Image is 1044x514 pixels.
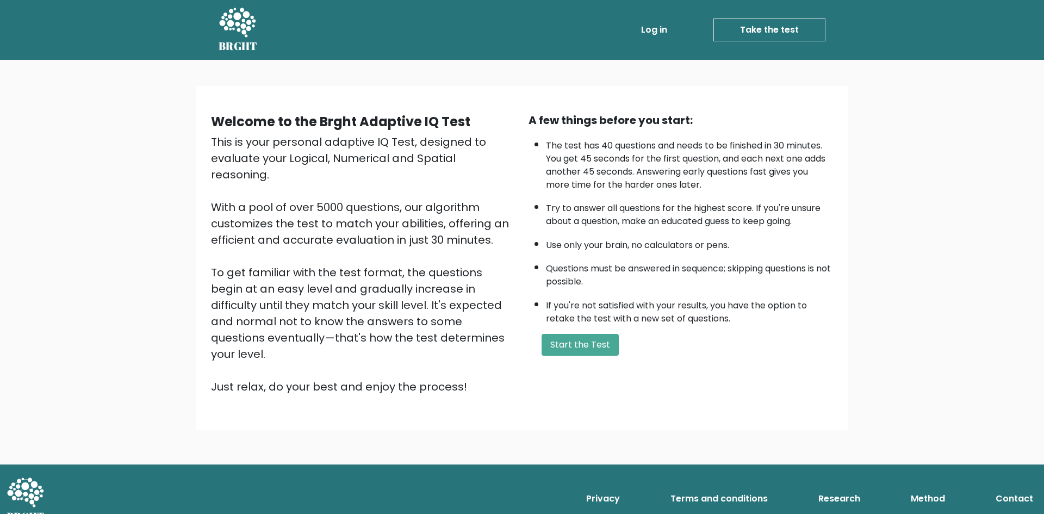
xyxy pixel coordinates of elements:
[546,294,833,325] li: If you're not satisfied with your results, you have the option to retake the test with a new set ...
[546,257,833,288] li: Questions must be answered in sequence; skipping questions is not possible.
[582,488,624,510] a: Privacy
[991,488,1037,510] a: Contact
[637,19,672,41] a: Log in
[219,40,258,53] h5: BRGHT
[713,18,825,41] a: Take the test
[211,113,470,131] b: Welcome to the Brght Adaptive IQ Test
[906,488,949,510] a: Method
[546,233,833,252] li: Use only your brain, no calculators or pens.
[529,112,833,128] div: A few things before you start:
[211,134,515,395] div: This is your personal adaptive IQ Test, designed to evaluate your Logical, Numerical and Spatial ...
[546,196,833,228] li: Try to answer all questions for the highest score. If you're unsure about a question, make an edu...
[219,4,258,55] a: BRGHT
[666,488,772,510] a: Terms and conditions
[542,334,619,356] button: Start the Test
[814,488,865,510] a: Research
[546,134,833,191] li: The test has 40 questions and needs to be finished in 30 minutes. You get 45 seconds for the firs...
